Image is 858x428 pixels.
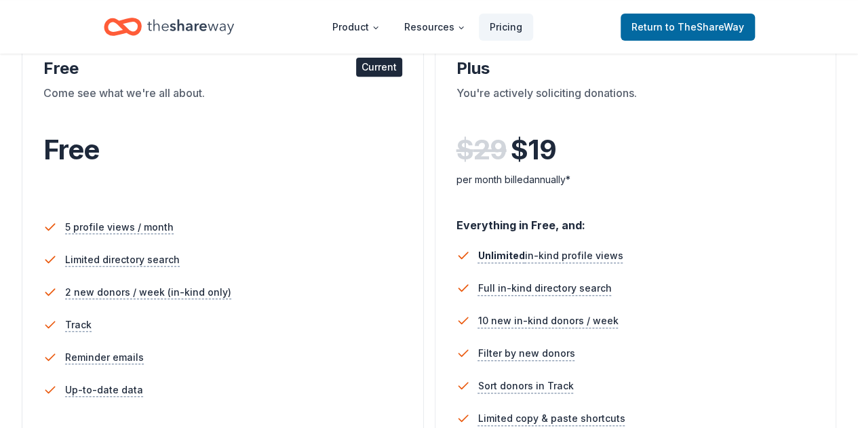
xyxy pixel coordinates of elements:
span: Free [43,133,99,166]
span: 10 new in-kind donors / week [478,313,619,329]
span: 2 new donors / week (in-kind only) [65,284,231,300]
span: Track [65,317,92,333]
div: per month billed annually* [456,172,815,188]
span: Unlimited [478,250,525,261]
button: Product [321,14,391,41]
span: Up-to-date data [65,382,143,398]
div: Come see what we're all about. [43,85,402,123]
div: Everything in Free, and: [456,206,815,234]
span: Sort donors in Track [478,378,574,394]
div: Free [43,58,402,79]
a: Returnto TheShareWay [621,14,755,41]
button: Resources [393,14,476,41]
span: 5 profile views / month [65,219,174,235]
span: $ 19 [511,131,556,169]
a: Home [104,11,234,43]
span: Limited directory search [65,252,180,268]
div: You're actively soliciting donations. [456,85,815,123]
span: to TheShareWay [665,21,744,33]
a: Pricing [479,14,533,41]
div: Current [356,58,402,77]
span: Return [631,19,744,35]
nav: Main [321,11,533,43]
span: Full in-kind directory search [478,280,612,296]
span: in-kind profile views [478,250,623,261]
span: Reminder emails [65,349,144,366]
div: Plus [456,58,815,79]
span: Limited copy & paste shortcuts [478,410,625,427]
span: Filter by new donors [478,345,575,362]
